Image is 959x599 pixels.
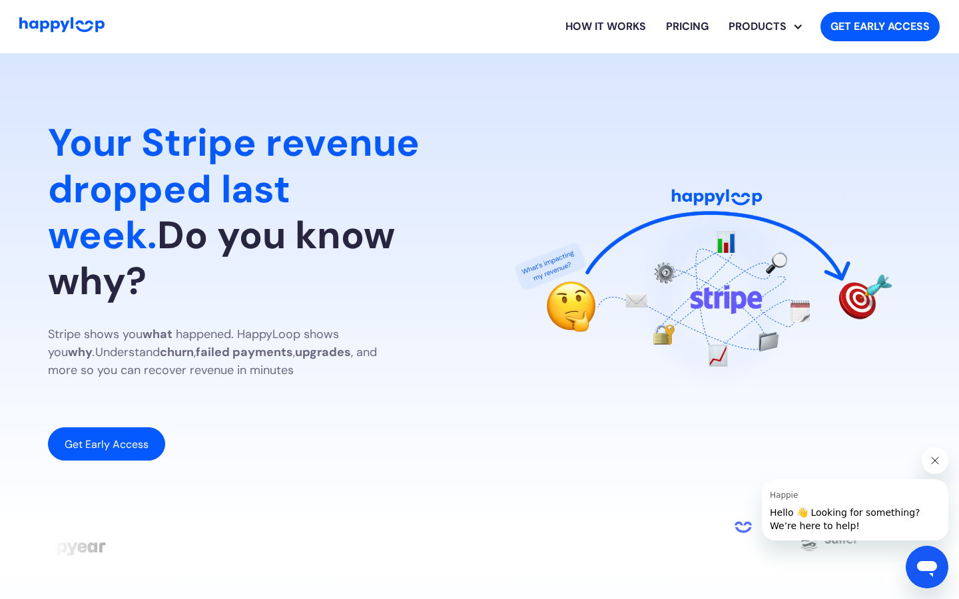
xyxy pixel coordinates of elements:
[820,12,940,41] a: Get started with HappyLoop
[719,5,810,48] div: Explore HappyLoop use cases
[762,479,948,540] iframe: Zpráva od uživatele Happie
[48,427,165,461] a: Get Early Access
[196,344,293,360] strong: failed payments
[160,344,194,360] strong: churn
[48,120,458,303] h1: Do you know why?
[19,17,105,33] img: HappyLoop Logo
[295,344,351,360] strong: upgrades
[48,325,408,379] p: Stripe shows you happened. HappyLoop shows you Understand , , , and more so you can recover reven...
[656,5,719,48] a: View HappyLoop pricing plans
[719,19,797,35] div: PRODUCTS
[730,514,757,540] iframe: bez obsahu
[922,447,948,474] iframe: Zavřít zprávu od uživatele Happie
[68,344,93,360] strong: why
[730,447,948,540] div: Uživatel Happie říká „Hello 👋 Looking for something? We’re here to help!“. Chcete-li pokračovat v...
[48,118,420,260] span: Your Stripe revenue dropped last week.
[555,5,656,48] a: Learn how HappyLoop works
[143,326,172,342] strong: what
[93,344,95,360] em: .
[906,546,948,588] iframe: Tlačítko pro spuštění okna posílání zpráv
[19,17,105,36] a: Go to Home Page
[729,5,810,48] div: PRODUCTS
